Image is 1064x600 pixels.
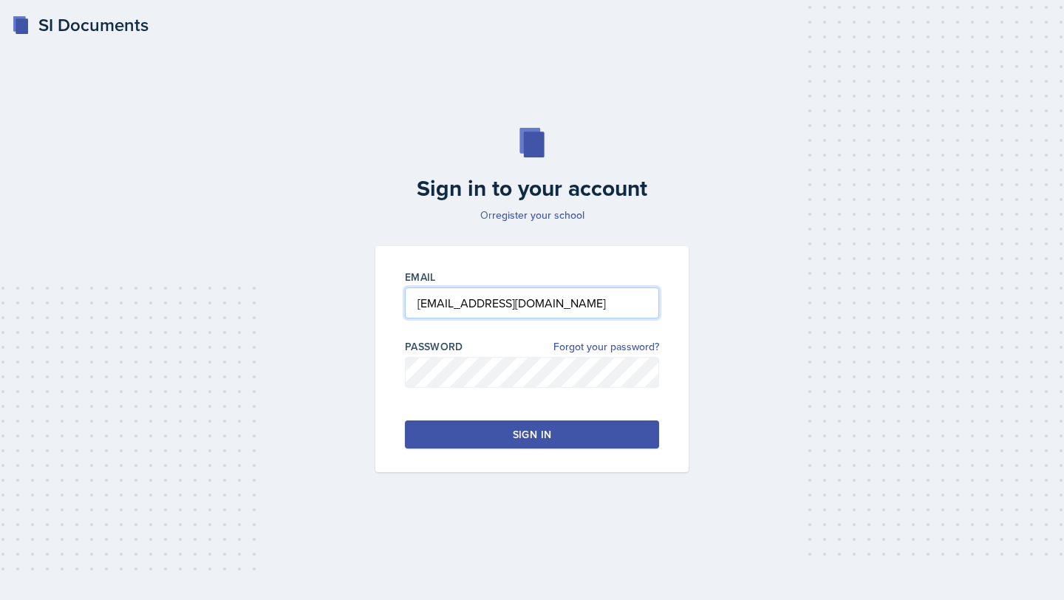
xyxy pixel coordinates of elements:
[513,427,551,442] div: Sign in
[405,420,659,449] button: Sign in
[405,339,463,354] label: Password
[405,270,436,284] label: Email
[492,208,584,222] a: register your school
[366,208,698,222] p: Or
[405,287,659,318] input: Email
[12,12,149,38] a: SI Documents
[553,339,659,355] a: Forgot your password?
[366,175,698,202] h2: Sign in to your account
